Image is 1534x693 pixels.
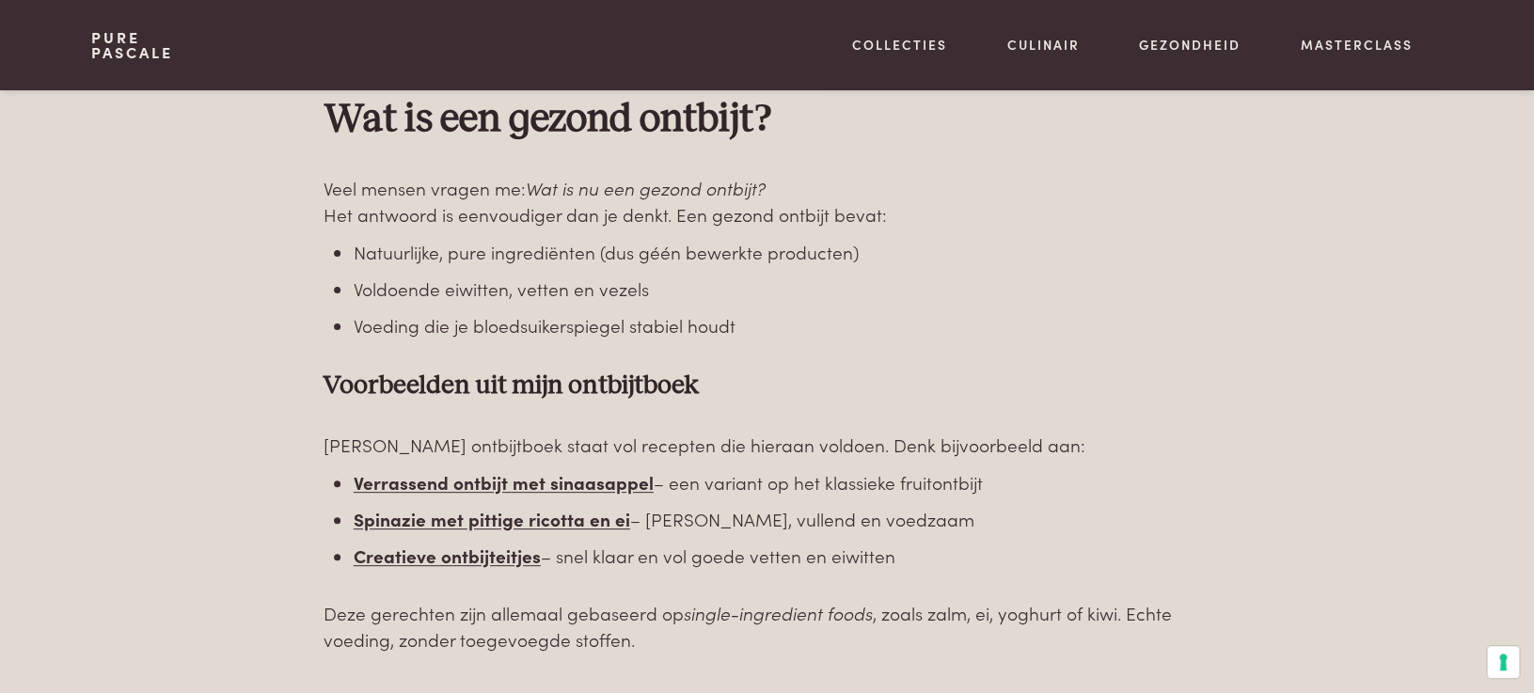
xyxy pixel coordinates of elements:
a: Culinair [1006,35,1079,55]
li: – snel klaar en vol goede vetten en eiwitten [354,543,1210,570]
a: Gezondheid [1139,35,1241,55]
li: – een variant op het klassieke fruitontbijt [354,469,1210,496]
a: PurePascale [91,30,173,60]
p: [PERSON_NAME] ontbijtboek staat vol recepten die hieraan voldoen. Denk bijvoorbeeld aan: [324,432,1210,459]
b: Voorbeelden uit mijn ontbijtboek [324,372,699,399]
li: Voldoende eiwitten, vetten en vezels [354,276,1210,303]
i: single-ingredient foods [684,600,873,625]
p: Veel mensen vragen me: Het antwoord is eenvoudiger dan je denkt. Een gezond ontbijt bevat: [324,175,1210,228]
button: Uw voorkeuren voor toestemming voor trackingtechnologieën [1487,646,1519,678]
li: – [PERSON_NAME], vullend en voedzaam [354,506,1210,533]
li: Natuurlijke, pure ingrediënten (dus géén bewerkte producten) [354,239,1210,266]
a: Collecties [852,35,947,55]
a: Masterclass [1301,35,1413,55]
b: Wat is een gezond ontbijt? [324,100,773,139]
i: Wat is nu een gezond ontbijt? [526,175,766,200]
p: Deze gerechten zijn allemaal gebaseerd op , zoals zalm, ei, yoghurt of kiwi. Echte voeding, zonde... [324,600,1210,654]
li: Voeding die je bloedsuikerspiegel stabiel houdt [354,312,1210,339]
a: Spinazie met pittige ricotta en ei [354,506,630,531]
a: Creatieve ontbijteitjes [354,543,541,568]
a: Verrassend ontbijt met sinaasappel [354,469,654,495]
